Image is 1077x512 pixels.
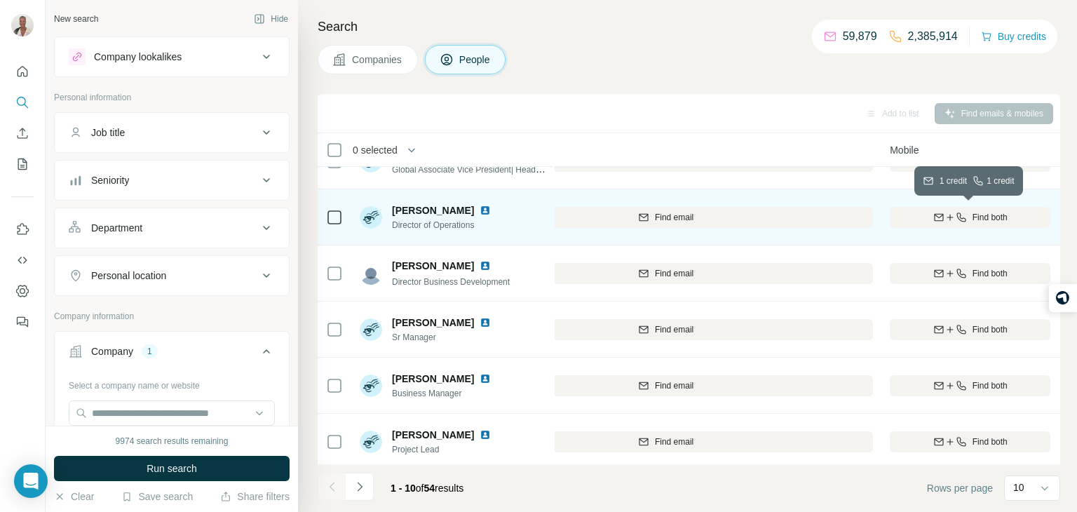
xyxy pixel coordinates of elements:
[392,259,474,273] span: [PERSON_NAME]
[973,379,1008,392] span: Find both
[11,59,34,84] button: Quick start
[1013,480,1024,494] p: 10
[890,263,1050,284] button: Find both
[11,121,34,146] button: Enrich CSV
[424,483,435,494] span: 54
[91,126,125,140] div: Job title
[927,481,993,495] span: Rows per page
[220,490,290,504] button: Share filters
[655,436,693,448] span: Find email
[392,316,474,330] span: [PERSON_NAME]
[11,278,34,304] button: Dashboard
[55,335,289,374] button: Company1
[142,345,158,358] div: 1
[360,375,382,397] img: Avatar
[459,263,873,284] button: Find email
[655,211,693,224] span: Find email
[352,53,403,67] span: Companies
[392,219,508,231] span: Director of Operations
[346,473,374,501] button: Navigate to next page
[14,464,48,498] div: Open Intercom Messenger
[890,143,919,157] span: Mobile
[890,431,1050,452] button: Find both
[11,14,34,36] img: Avatar
[54,310,290,323] p: Company information
[54,91,290,104] p: Personal information
[360,262,382,285] img: Avatar
[116,435,229,447] div: 9974 search results remaining
[973,323,1008,336] span: Find both
[392,443,508,456] span: Project Lead
[11,151,34,177] button: My lists
[55,211,289,245] button: Department
[459,207,873,228] button: Find email
[11,217,34,242] button: Use Surfe on LinkedIn
[54,456,290,481] button: Run search
[392,372,474,386] span: [PERSON_NAME]
[908,28,958,45] p: 2,385,914
[91,221,142,235] div: Department
[360,206,382,229] img: Avatar
[459,319,873,340] button: Find email
[147,462,197,476] span: Run search
[91,269,166,283] div: Personal location
[121,490,193,504] button: Save search
[392,277,510,287] span: Director Business Development
[55,259,289,292] button: Personal location
[91,344,133,358] div: Company
[54,13,98,25] div: New search
[480,260,491,271] img: LinkedIn logo
[318,17,1060,36] h4: Search
[890,207,1050,228] button: Find both
[244,8,298,29] button: Hide
[55,163,289,197] button: Seniority
[973,436,1008,448] span: Find both
[480,317,491,328] img: LinkedIn logo
[392,163,618,175] span: Global Associate Vice President| Head HR| Business Leader
[392,387,508,400] span: Business Manager
[11,90,34,115] button: Search
[843,28,877,45] p: 59,879
[54,490,94,504] button: Clear
[981,27,1046,46] button: Buy credits
[360,318,382,341] img: Avatar
[655,323,693,336] span: Find email
[392,331,508,344] span: Sr Manager
[459,431,873,452] button: Find email
[459,53,492,67] span: People
[392,203,474,217] span: [PERSON_NAME]
[11,248,34,273] button: Use Surfe API
[973,211,1008,224] span: Find both
[94,50,182,64] div: Company lookalikes
[353,143,398,157] span: 0 selected
[459,375,873,396] button: Find email
[391,483,463,494] span: results
[69,374,275,392] div: Select a company name or website
[11,309,34,335] button: Feedback
[890,375,1050,396] button: Find both
[55,116,289,149] button: Job title
[480,429,491,440] img: LinkedIn logo
[655,267,693,280] span: Find email
[655,379,693,392] span: Find email
[890,319,1050,340] button: Find both
[416,483,424,494] span: of
[480,205,491,216] img: LinkedIn logo
[973,267,1008,280] span: Find both
[55,40,289,74] button: Company lookalikes
[392,428,474,442] span: [PERSON_NAME]
[391,483,416,494] span: 1 - 10
[480,373,491,384] img: LinkedIn logo
[360,431,382,453] img: Avatar
[91,173,129,187] div: Seniority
